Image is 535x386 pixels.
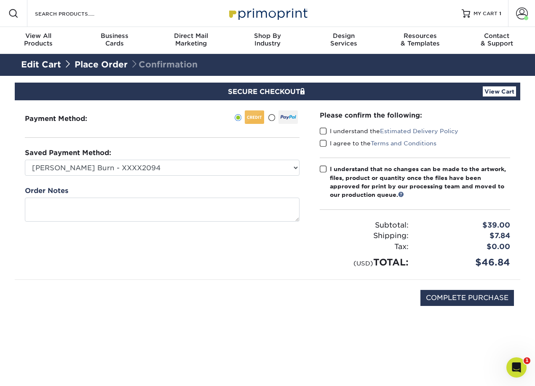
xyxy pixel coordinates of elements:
[21,290,63,315] img: DigiCert Secured Site Seal
[306,27,382,54] a: DesignServices
[229,27,305,54] a: Shop ByIndustry
[473,10,498,17] span: MY CART
[76,32,152,47] div: Cards
[330,165,510,199] div: I understand that no changes can be made to the artwork, files, product or quantity once the file...
[459,27,535,54] a: Contact& Support
[313,231,415,241] div: Shipping:
[130,59,198,70] span: Confirmation
[229,32,305,47] div: Industry
[420,290,514,306] input: COMPLETE PURCHASE
[34,8,116,19] input: SEARCH PRODUCTS.....
[382,32,458,47] div: & Templates
[25,186,68,196] label: Order Notes
[380,128,458,134] a: Estimated Delivery Policy
[306,32,382,40] span: Design
[153,27,229,54] a: Direct MailMarketing
[415,231,516,241] div: $7.84
[415,255,516,269] div: $46.84
[382,27,458,54] a: Resources& Templates
[21,59,61,70] a: Edit Cart
[228,88,307,96] span: SECURE CHECKOUT
[76,32,152,40] span: Business
[459,32,535,40] span: Contact
[76,27,152,54] a: BusinessCards
[320,127,458,135] label: I understand the
[499,11,501,16] span: 1
[506,357,527,378] iframe: Intercom live chat
[313,255,415,269] div: TOTAL:
[371,140,436,147] a: Terms and Conditions
[313,241,415,252] div: Tax:
[229,32,305,40] span: Shop By
[353,260,373,267] small: (USD)
[320,139,436,147] label: I agree to the
[483,86,516,96] a: View Cart
[153,32,229,40] span: Direct Mail
[524,357,530,364] span: 1
[415,220,516,231] div: $39.00
[225,4,310,22] img: Primoprint
[320,110,510,120] div: Please confirm the following:
[459,32,535,47] div: & Support
[75,59,128,70] a: Place Order
[25,115,108,123] h3: Payment Method:
[306,32,382,47] div: Services
[415,241,516,252] div: $0.00
[153,32,229,47] div: Marketing
[382,32,458,40] span: Resources
[313,220,415,231] div: Subtotal:
[25,148,111,158] label: Saved Payment Method:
